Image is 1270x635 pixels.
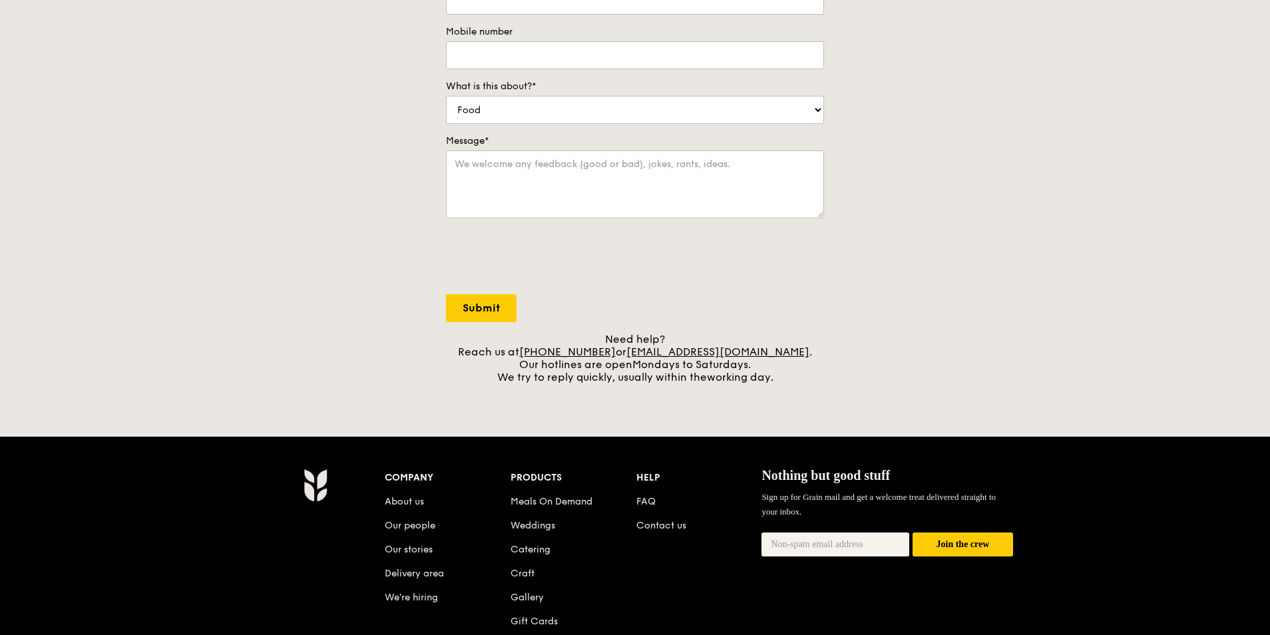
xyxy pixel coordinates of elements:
[446,232,648,284] iframe: reCAPTCHA
[519,345,616,358] a: [PHONE_NUMBER]
[446,333,824,383] div: Need help? Reach us at or . Our hotlines are open We try to reply quickly, usually within the
[632,358,751,371] span: Mondays to Saturdays.
[707,371,773,383] span: working day.
[626,345,809,358] a: [EMAIL_ADDRESS][DOMAIN_NAME]
[636,496,656,507] a: FAQ
[761,532,909,556] input: Non-spam email address
[446,294,517,322] input: Submit
[761,492,996,517] span: Sign up for Grain mail and get a welcome treat delivered straight to your inbox.
[385,568,444,579] a: Delivery area
[636,469,762,487] div: Help
[511,568,534,579] a: Craft
[446,25,824,39] label: Mobile number
[446,134,824,148] label: Message*
[385,544,433,555] a: Our stories
[761,468,890,483] span: Nothing but good stuff
[511,520,555,531] a: Weddings
[636,520,686,531] a: Contact us
[511,496,592,507] a: Meals On Demand
[304,469,327,502] img: Grain
[913,532,1013,557] button: Join the crew
[511,544,550,555] a: Catering
[385,469,511,487] div: Company
[446,80,824,93] label: What is this about?*
[511,469,636,487] div: Products
[511,616,558,627] a: Gift Cards
[385,496,424,507] a: About us
[511,592,544,603] a: Gallery
[385,592,438,603] a: We’re hiring
[385,520,435,531] a: Our people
